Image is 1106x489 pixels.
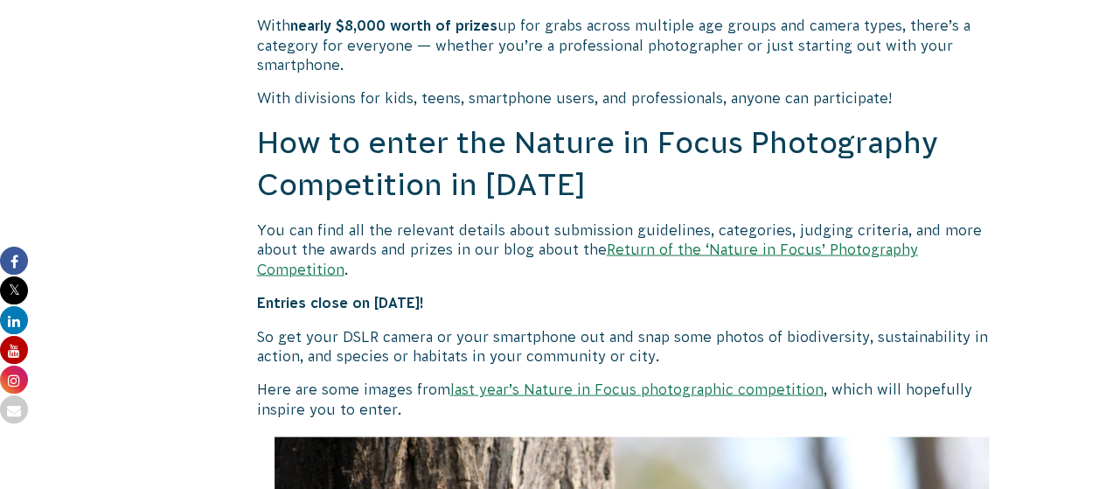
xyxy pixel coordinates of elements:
[257,220,1007,278] p: You can find all the relevant details about submission guidelines, categories, judging criteria, ...
[290,17,497,33] strong: nearly $8,000 worth of prizes
[257,16,1007,74] p: With up for grabs across multiple age groups and camera types, there’s a category for everyone — ...
[257,241,918,276] a: Return of the ‘Nature in Focus’ Photography Competition
[257,379,1007,418] p: Here are some images from , which will hopefully inspire you to enter.
[450,381,824,396] a: last year’s Nature in Focus photographic competition
[257,122,1007,206] h2: How to enter the Nature in Focus Photography Competition in [DATE]
[257,326,1007,366] p: So get your DSLR camera or your smartphone out and snap some photos of biodiversity, sustainabili...
[257,294,424,310] strong: Entries close on [DATE]!
[257,88,1007,108] p: With divisions for kids, teens, smartphone users, and professionals, anyone can participate!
